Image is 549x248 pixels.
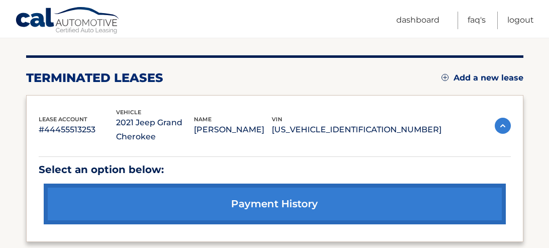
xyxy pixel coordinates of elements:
[39,123,117,137] p: #44455513253
[396,12,440,29] a: Dashboard
[442,74,449,81] img: add.svg
[495,118,511,134] img: accordion-active.svg
[272,116,282,123] span: vin
[116,116,194,144] p: 2021 Jeep Grand Cherokee
[507,12,534,29] a: Logout
[116,109,141,116] span: vehicle
[26,70,163,86] h2: terminated leases
[272,123,442,137] p: [US_VEHICLE_IDENTIFICATION_NUMBER]
[442,73,523,83] a: Add a new lease
[194,116,211,123] span: name
[15,7,121,36] a: Cal Automotive
[468,12,486,29] a: FAQ's
[39,161,511,179] p: Select an option below:
[39,116,87,123] span: lease account
[44,184,506,224] a: payment history
[194,123,272,137] p: [PERSON_NAME]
